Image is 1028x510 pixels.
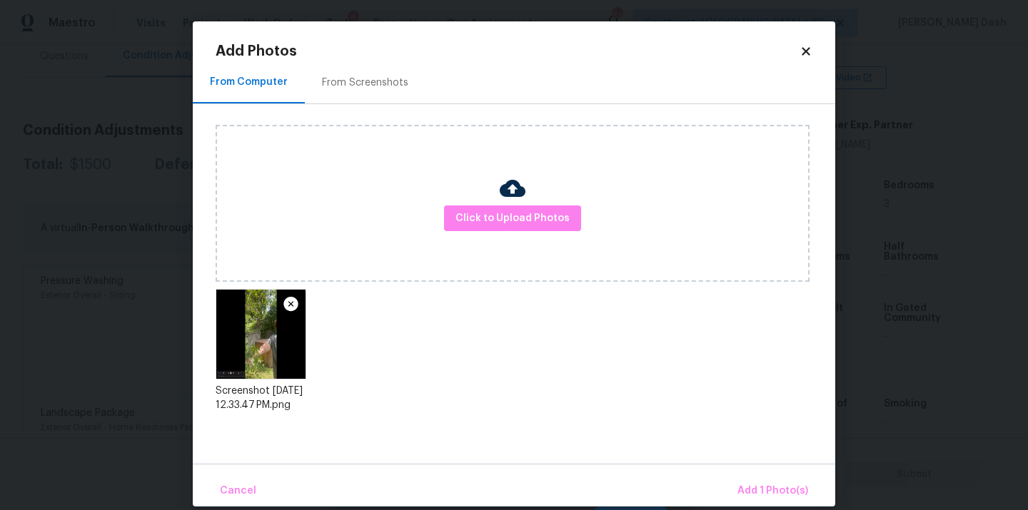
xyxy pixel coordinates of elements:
span: Click to Upload Photos [455,210,570,228]
span: Add 1 Photo(s) [737,482,808,500]
button: Add 1 Photo(s) [732,476,814,506]
div: From Screenshots [322,76,408,90]
button: Cancel [214,476,262,506]
img: Cloud Upload Icon [500,175,525,201]
span: Cancel [220,482,256,500]
div: Screenshot [DATE] 12.33.47 PM.png [216,384,306,412]
h2: Add Photos [216,44,800,58]
button: Click to Upload Photos [444,205,581,232]
div: From Computer [210,75,288,89]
